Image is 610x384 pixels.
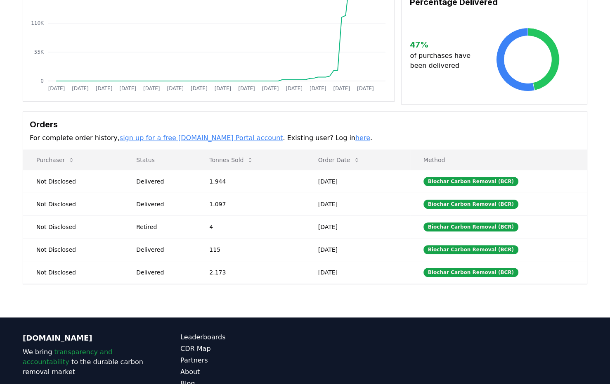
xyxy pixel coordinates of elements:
tspan: [DATE] [72,86,89,91]
tspan: [DATE] [238,86,255,91]
a: Partners [180,355,305,365]
td: Not Disclosed [23,170,123,193]
tspan: [DATE] [357,86,374,91]
td: 4 [196,215,305,238]
tspan: 0 [40,78,44,84]
div: Delivered [136,268,189,277]
div: Biochar Carbon Removal (BCR) [423,245,518,254]
p: [DOMAIN_NAME] [23,332,147,344]
a: here [355,134,370,142]
button: Order Date [312,152,367,168]
td: [DATE] [305,215,410,238]
td: 1.944 [196,170,305,193]
td: Not Disclosed [23,193,123,215]
td: Not Disclosed [23,215,123,238]
tspan: 55K [34,49,44,55]
tspan: [DATE] [167,86,184,91]
p: We bring to the durable carbon removal market [23,347,147,377]
a: Leaderboards [180,332,305,342]
tspan: [DATE] [215,86,232,91]
td: 1.097 [196,193,305,215]
tspan: [DATE] [96,86,113,91]
tspan: [DATE] [333,86,350,91]
td: [DATE] [305,238,410,261]
div: Delivered [136,200,189,208]
div: Delivered [136,246,189,254]
a: sign up for a free [DOMAIN_NAME] Portal account [120,134,283,142]
tspan: [DATE] [262,86,279,91]
tspan: [DATE] [310,86,326,91]
div: Biochar Carbon Removal (BCR) [423,268,518,277]
td: 115 [196,238,305,261]
td: Not Disclosed [23,238,123,261]
a: About [180,367,305,377]
a: CDR Map [180,344,305,354]
button: Tonnes Sold [203,152,260,168]
p: of purchases have been delivered [410,51,477,71]
tspan: 110K [31,20,44,26]
div: Delivered [136,177,189,186]
tspan: [DATE] [143,86,160,91]
tspan: [DATE] [119,86,136,91]
div: Biochar Carbon Removal (BCR) [423,177,518,186]
span: transparency and accountability [23,348,112,366]
tspan: [DATE] [48,86,65,91]
button: Purchaser [30,152,81,168]
div: Biochar Carbon Removal (BCR) [423,222,518,231]
div: Retired [136,223,189,231]
td: [DATE] [305,261,410,284]
div: Biochar Carbon Removal (BCR) [423,200,518,209]
h3: 47 % [410,38,477,51]
p: For complete order history, . Existing user? Log in . [30,133,580,143]
h3: Orders [30,118,580,131]
p: Status [130,156,189,164]
td: 2.173 [196,261,305,284]
tspan: [DATE] [286,86,303,91]
td: Not Disclosed [23,261,123,284]
p: Method [417,156,580,164]
td: [DATE] [305,193,410,215]
td: [DATE] [305,170,410,193]
tspan: [DATE] [191,86,208,91]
